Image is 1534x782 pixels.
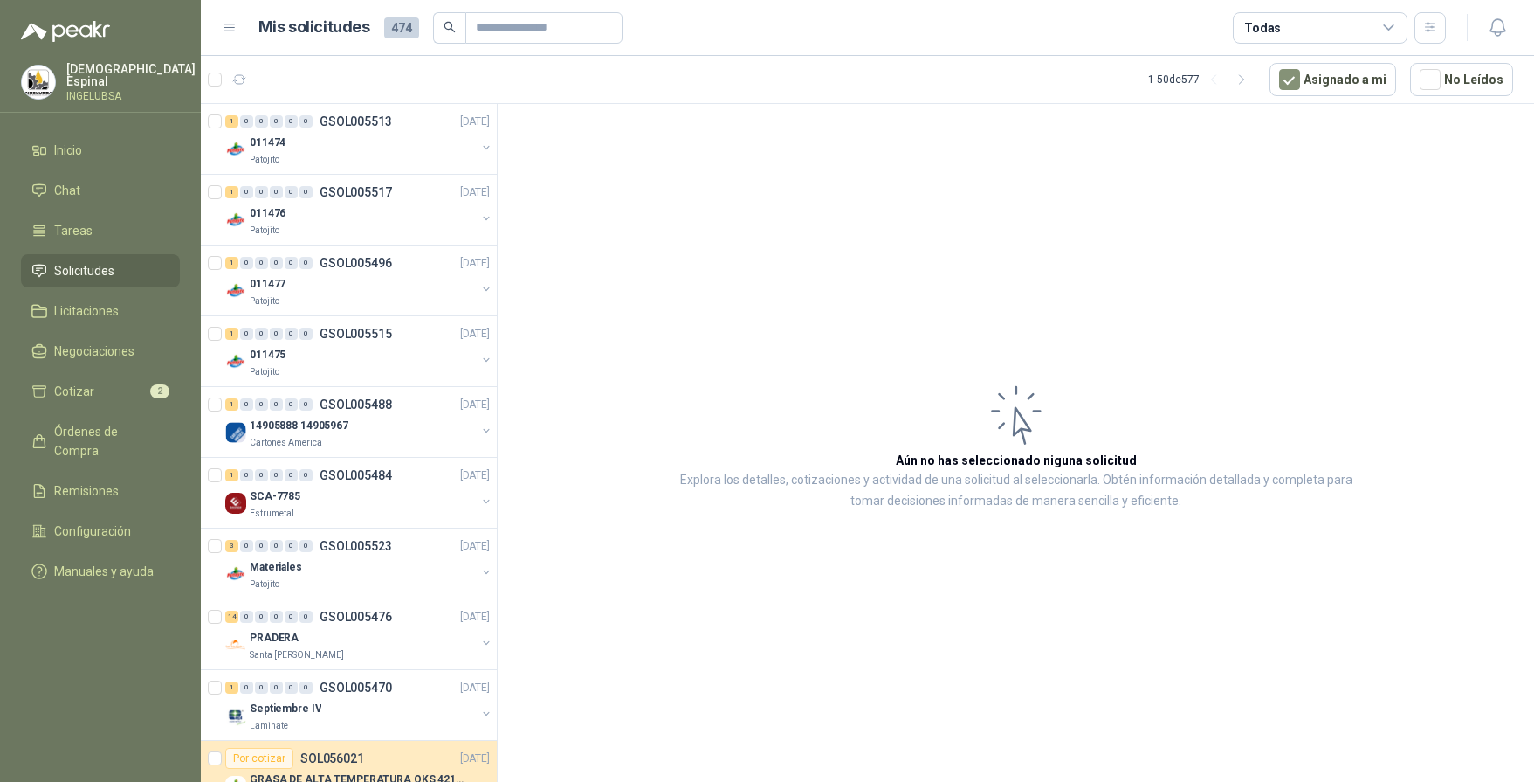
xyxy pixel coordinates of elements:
div: 3 [225,540,238,552]
button: No Leídos [1410,63,1513,96]
div: 0 [299,115,313,128]
img: Company Logo [225,210,246,231]
a: Configuración [21,515,180,548]
a: 1 0 0 0 0 0 GSOL005484[DATE] Company LogoSCA-7785Estrumetal [225,465,493,521]
a: 1 0 0 0 0 0 GSOL005488[DATE] Company Logo14905888 14905967Cartones America [225,394,493,450]
span: Órdenes de Compra [54,422,163,460]
button: Asignado a mi [1269,63,1396,96]
p: 011474 [250,135,285,151]
img: Company Logo [225,705,246,726]
p: GSOL005476 [320,611,392,623]
a: 1 0 0 0 0 0 GSOL005470[DATE] Company LogoSeptiembre IVLaminate [225,677,493,733]
p: Patojito [250,365,279,379]
a: Negociaciones [21,335,180,368]
div: 0 [270,257,283,269]
p: [DEMOGRAPHIC_DATA] Espinal [66,63,196,87]
div: 0 [285,328,298,340]
div: 0 [285,257,298,269]
div: 0 [240,328,253,340]
span: search [444,21,456,33]
div: 0 [270,115,283,128]
img: Company Logo [225,139,246,160]
div: 0 [299,611,313,623]
span: Licitaciones [54,301,119,321]
span: Tareas [54,221,93,240]
p: [DATE] [460,114,490,130]
span: Cotizar [54,382,94,401]
div: 0 [255,328,268,340]
div: 0 [299,328,313,340]
img: Company Logo [225,493,246,514]
p: Septiembre IV [250,701,321,717]
img: Company Logo [22,66,55,99]
a: Remisiones [21,474,180,508]
div: 0 [240,398,253,411]
a: Manuales y ayuda [21,555,180,588]
div: 0 [255,682,268,694]
p: GSOL005484 [320,469,392,481]
p: Patojito [250,224,279,238]
div: 0 [270,540,283,552]
div: 1 [225,398,238,411]
p: Estrumetal [250,507,294,521]
div: 0 [285,540,298,552]
div: Todas [1244,18,1281,38]
div: 0 [285,398,298,411]
div: Por cotizar [225,748,293,769]
span: 2 [150,384,169,398]
div: 0 [255,469,268,481]
p: [DATE] [460,680,490,696]
p: INGELUBSA [66,91,196,101]
a: 14 0 0 0 0 0 GSOL005476[DATE] Company LogoPRADERASanta [PERSON_NAME] [225,606,493,662]
span: Configuración [54,522,131,541]
div: 0 [240,540,253,552]
p: Cartones America [250,436,322,450]
div: 0 [270,328,283,340]
p: GSOL005513 [320,115,392,128]
div: 1 [225,186,238,198]
a: 1 0 0 0 0 0 GSOL005513[DATE] Company Logo011474Patojito [225,111,493,167]
div: 0 [255,398,268,411]
div: 0 [285,115,298,128]
div: 0 [285,682,298,694]
p: [DATE] [460,751,490,767]
p: 011476 [250,205,285,222]
img: Company Logo [225,422,246,443]
a: Órdenes de Compra [21,415,180,467]
div: 0 [285,469,298,481]
span: Chat [54,181,80,200]
div: 0 [299,398,313,411]
div: 0 [255,540,268,552]
span: Manuales y ayuda [54,562,154,581]
div: 1 [225,328,238,340]
div: 0 [240,257,253,269]
p: SOL056021 [300,752,364,765]
p: [DATE] [460,255,490,272]
p: PRADERA [250,630,299,647]
div: 14 [225,611,238,623]
p: GSOL005523 [320,540,392,552]
img: Company Logo [225,564,246,585]
h1: Mis solicitudes [258,15,370,40]
a: Chat [21,174,180,207]
a: Cotizar2 [21,375,180,408]
p: Patojito [250,578,279,592]
div: 0 [270,611,283,623]
div: 0 [240,186,253,198]
img: Company Logo [225,634,246,655]
p: GSOL005515 [320,328,392,340]
p: [DATE] [460,467,490,484]
a: 1 0 0 0 0 0 GSOL005496[DATE] Company Logo011477Patojito [225,253,493,308]
div: 0 [270,682,283,694]
div: 0 [270,398,283,411]
div: 0 [299,682,313,694]
img: Company Logo [225,280,246,301]
p: 011475 [250,347,285,363]
a: Tareas [21,214,180,247]
div: 0 [285,611,298,623]
p: SCA-7785 [250,488,300,505]
p: [DATE] [460,609,490,626]
a: Solicitudes [21,254,180,287]
div: 0 [255,186,268,198]
div: 1 [225,682,238,694]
